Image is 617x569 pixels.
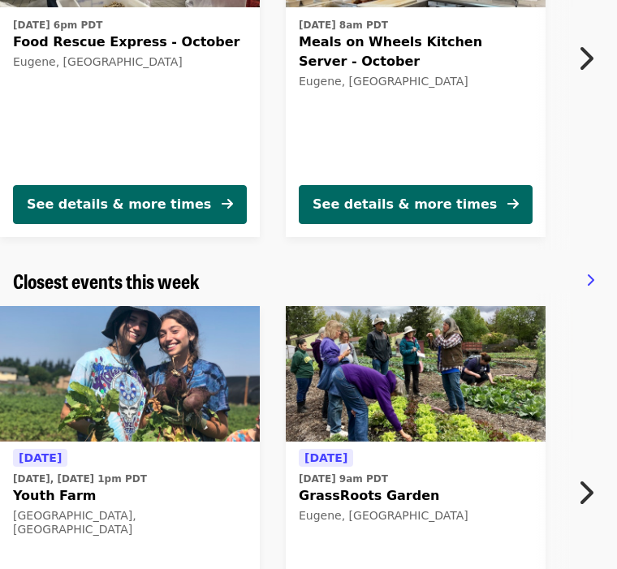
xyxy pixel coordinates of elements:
[563,36,617,81] button: Next item
[299,18,388,32] time: [DATE] 8am PDT
[577,43,593,74] i: chevron-right icon
[577,477,593,508] i: chevron-right icon
[222,196,233,212] i: arrow-right icon
[299,509,533,523] div: Eugene, [GEOGRAPHIC_DATA]
[507,196,519,212] i: arrow-right icon
[299,32,533,71] span: Meals on Wheels Kitchen Server - October
[19,451,62,464] span: [DATE]
[27,195,211,214] div: See details & more times
[13,486,247,506] span: Youth Farm
[563,470,617,515] button: Next item
[13,509,247,537] div: [GEOGRAPHIC_DATA], [GEOGRAPHIC_DATA]
[299,185,533,224] button: See details & more times
[13,266,200,295] span: Closest events this week
[299,75,533,88] div: Eugene, [GEOGRAPHIC_DATA]
[13,472,147,486] time: [DATE], [DATE] 1pm PDT
[13,55,247,69] div: Eugene, [GEOGRAPHIC_DATA]
[13,269,200,293] a: Closest events this week
[13,18,102,32] time: [DATE] 6pm PDT
[13,32,247,52] span: Food Rescue Express - October
[304,451,347,464] span: [DATE]
[13,185,247,224] button: See details & more times
[299,486,533,506] span: GrassRoots Garden
[586,273,594,288] i: chevron-right icon
[313,195,497,214] div: See details & more times
[299,472,388,486] time: [DATE] 9am PDT
[286,306,546,442] img: GrassRoots Garden organized by FOOD For Lane County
